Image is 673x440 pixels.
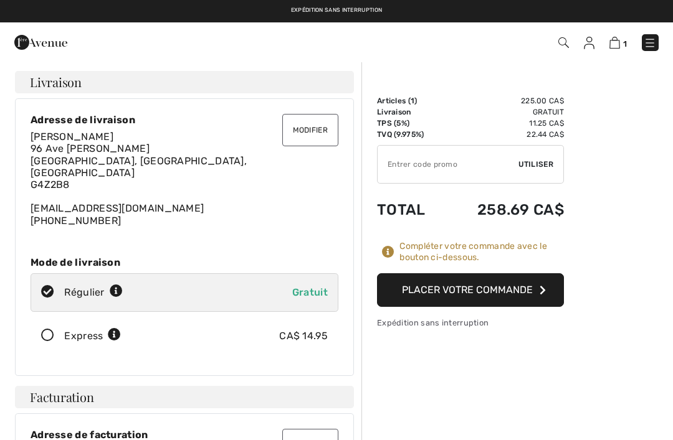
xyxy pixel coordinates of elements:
[444,189,564,231] td: 258.69 CA$
[282,114,338,146] button: Modifier
[31,256,338,268] div: Mode de livraison
[377,273,564,307] button: Placer votre commande
[377,95,444,106] td: Articles ( )
[584,37,594,49] img: Mes infos
[411,96,414,105] span: 1
[558,37,569,48] img: Recherche
[378,146,518,183] input: Code promo
[31,131,113,143] span: [PERSON_NAME]
[377,106,444,118] td: Livraison
[609,35,627,50] a: 1
[609,37,620,49] img: Panier d'achat
[279,329,328,344] div: CA$ 14.95
[14,30,67,55] img: 1ère Avenue
[518,159,553,170] span: Utiliser
[377,317,564,329] div: Expédition sans interruption
[444,95,564,106] td: 225.00 CA$
[14,35,67,47] a: 1ère Avenue
[377,189,444,231] td: Total
[444,118,564,129] td: 11.25 CA$
[64,329,121,344] div: Express
[64,285,123,300] div: Régulier
[30,391,94,403] span: Facturation
[31,131,338,227] div: [EMAIL_ADDRESS][DOMAIN_NAME]
[623,39,627,49] span: 1
[31,143,247,190] span: 96 Ave [PERSON_NAME] [GEOGRAPHIC_DATA], [GEOGRAPHIC_DATA], [GEOGRAPHIC_DATA] G4Z2B8
[31,215,121,227] a: [PHONE_NUMBER]
[444,129,564,140] td: 22.44 CA$
[30,76,82,88] span: Livraison
[292,286,328,298] span: Gratuit
[444,106,564,118] td: Gratuit
[31,114,338,126] div: Adresse de livraison
[644,37,656,49] img: Menu
[399,241,564,263] div: Compléter votre commande avec le bouton ci-dessous.
[377,118,444,129] td: TPS (5%)
[377,129,444,140] td: TVQ (9.975%)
